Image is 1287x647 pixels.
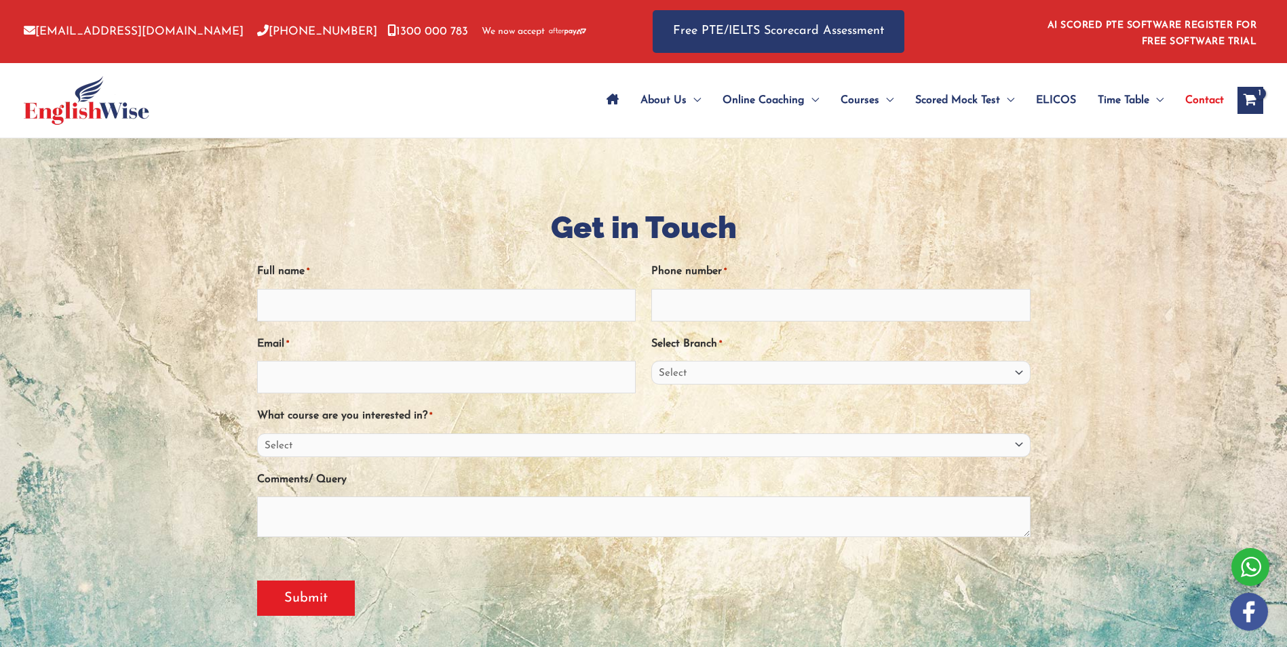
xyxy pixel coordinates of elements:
a: CoursesMenu Toggle [830,77,904,124]
span: Menu Toggle [1149,77,1164,124]
span: Menu Toggle [1000,77,1014,124]
a: About UsMenu Toggle [630,77,712,124]
input: Submit [257,581,355,616]
span: Menu Toggle [879,77,894,124]
span: Time Table [1098,77,1149,124]
a: [PHONE_NUMBER] [257,26,377,37]
span: About Us [640,77,687,124]
span: Menu Toggle [805,77,819,124]
label: Select Branch [651,333,722,355]
h1: Get in Touch [257,206,1031,249]
span: Contact [1185,77,1224,124]
label: Comments/ Query [257,469,347,491]
a: [EMAIL_ADDRESS][DOMAIN_NAME] [24,26,244,37]
img: Afterpay-Logo [549,28,586,35]
a: 1300 000 783 [387,26,468,37]
label: Email [257,333,289,355]
a: ELICOS [1025,77,1087,124]
a: View Shopping Cart, 1 items [1237,87,1263,114]
nav: Site Navigation: Main Menu [596,77,1224,124]
a: Scored Mock TestMenu Toggle [904,77,1025,124]
label: Phone number [651,260,727,283]
span: Menu Toggle [687,77,701,124]
a: AI SCORED PTE SOFTWARE REGISTER FOR FREE SOFTWARE TRIAL [1048,20,1257,47]
label: Full name [257,260,309,283]
span: ELICOS [1036,77,1076,124]
label: What course are you interested in? [257,405,432,427]
img: cropped-ew-logo [24,76,149,125]
a: Time TableMenu Toggle [1087,77,1174,124]
span: Scored Mock Test [915,77,1000,124]
a: Free PTE/IELTS Scorecard Assessment [653,10,904,53]
span: Courses [841,77,879,124]
a: Online CoachingMenu Toggle [712,77,830,124]
a: Contact [1174,77,1224,124]
span: We now accept [482,25,545,39]
aside: Header Widget 1 [1039,9,1263,54]
span: Online Coaching [723,77,805,124]
img: white-facebook.png [1230,593,1268,631]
